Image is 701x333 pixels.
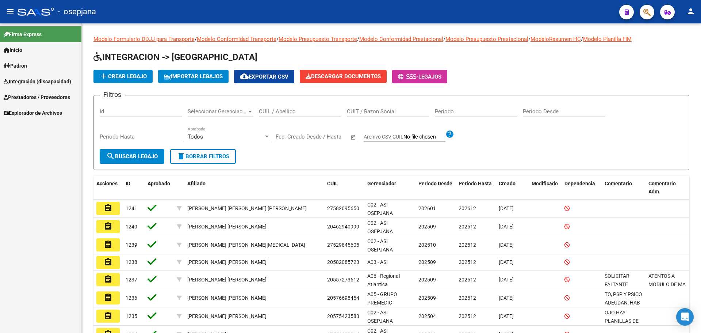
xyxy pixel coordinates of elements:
datatable-header-cell: Aprobado [145,176,174,200]
a: Modelo Planilla FIM [583,36,632,42]
input: Fecha inicio [276,133,305,140]
button: Open calendar [349,133,358,141]
a: Modelo Presupuesto Transporte [279,36,357,42]
span: 202512 [459,224,476,230]
span: Inicio [4,46,22,54]
span: Exportar CSV [240,73,288,80]
span: Modificado [532,181,558,186]
span: 20582085723 [327,259,359,265]
button: Buscar Legajo [100,149,164,164]
mat-icon: assignment [104,275,112,284]
datatable-header-cell: Gerenciador [364,176,415,200]
span: 20576698454 [327,295,359,301]
span: Archivo CSV CUIL [364,134,403,140]
span: Explorador de Archivos [4,109,62,117]
span: [DATE] [499,259,514,265]
span: Descargar Documentos [306,73,381,80]
datatable-header-cell: Dependencia [562,176,602,200]
span: Creado [499,181,516,186]
span: IMPORTAR LEGAJOS [164,73,223,80]
span: 202612 [459,205,476,211]
input: Archivo CSV CUIL [403,134,445,140]
span: 20557273612 [327,277,359,283]
span: Comentario [605,181,632,186]
mat-icon: search [106,152,115,160]
datatable-header-cell: Afiliado [184,176,324,200]
datatable-header-cell: Creado [496,176,529,200]
span: 202512 [459,295,476,301]
span: 202510 [418,242,436,248]
input: Fecha fin [312,133,347,140]
span: [DATE] [499,295,514,301]
a: ModeloResumen HC [530,36,581,42]
mat-icon: person [686,7,695,16]
span: 202509 [418,224,436,230]
span: Firma Express [4,30,42,38]
span: 202601 [418,205,436,211]
span: 1237 [126,277,137,283]
div: [PERSON_NAME] [PERSON_NAME] [PERSON_NAME] [187,204,307,213]
span: Padrón [4,62,27,70]
span: SOLICITAR FALTANTE [605,273,629,287]
span: 202509 [418,277,436,283]
span: A03 - ASI [367,259,388,265]
span: Acciones [96,181,118,186]
button: IMPORTAR LEGAJOS [158,70,229,83]
span: Afiliado [187,181,206,186]
span: [DATE] [499,224,514,230]
mat-icon: menu [6,7,15,16]
span: ID [126,181,130,186]
span: [DATE] [499,313,514,319]
button: -Legajos [392,70,447,83]
span: 202512 [459,313,476,319]
div: [PERSON_NAME] [PERSON_NAME] [187,223,267,231]
span: 202509 [418,295,436,301]
span: C02 - ASI OSEPJANA [367,220,393,234]
span: 1235 [126,313,137,319]
div: [PERSON_NAME] [PERSON_NAME][MEDICAL_DATA] [187,241,305,249]
span: Periodo Desde [418,181,452,186]
span: INTEGRACION -> [GEOGRAPHIC_DATA] [93,52,257,62]
mat-icon: assignment [104,293,112,302]
span: 27582095650 [327,205,359,211]
span: Integración (discapacidad) [4,77,71,86]
mat-icon: delete [177,152,185,160]
span: 1236 [126,295,137,301]
span: A05 - GRUPO PREMEDIC [367,291,397,306]
mat-icon: assignment [104,240,112,249]
mat-icon: assignment [104,311,112,320]
datatable-header-cell: Comentario Adm. [646,176,689,200]
datatable-header-cell: Comentario [602,176,646,200]
span: C02 - ASI OSEPJANA [367,202,393,216]
span: 202509 [418,259,436,265]
span: 1239 [126,242,137,248]
span: [DATE] [499,242,514,248]
span: Buscar Legajo [106,153,158,160]
span: C02 - ASI OSEPJANA [367,310,393,324]
span: 1240 [126,224,137,230]
span: [DATE] [499,277,514,283]
button: Exportar CSV [234,70,294,83]
div: [PERSON_NAME] [PERSON_NAME] [187,258,267,266]
datatable-header-cell: ID [123,176,145,200]
button: Borrar Filtros [170,149,236,164]
datatable-header-cell: Periodo Hasta [456,176,496,200]
datatable-header-cell: Modificado [529,176,562,200]
div: [PERSON_NAME] [PERSON_NAME] [187,312,267,321]
span: 202512 [459,277,476,283]
span: CUIL [327,181,338,186]
span: Legajos [418,73,441,80]
span: Periodo Hasta [459,181,492,186]
a: Modelo Conformidad Transporte [197,36,276,42]
span: Dependencia [564,181,595,186]
div: Open Intercom Messenger [676,308,694,326]
span: Prestadores / Proveedores [4,93,70,101]
span: 27529845605 [327,242,359,248]
span: Gerenciador [367,181,396,186]
span: [DATE] [499,205,514,211]
button: Descargar Documentos [300,70,387,83]
mat-icon: add [99,72,108,80]
mat-icon: help [445,130,454,139]
h3: Filtros [100,90,125,100]
span: 202504 [418,313,436,319]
